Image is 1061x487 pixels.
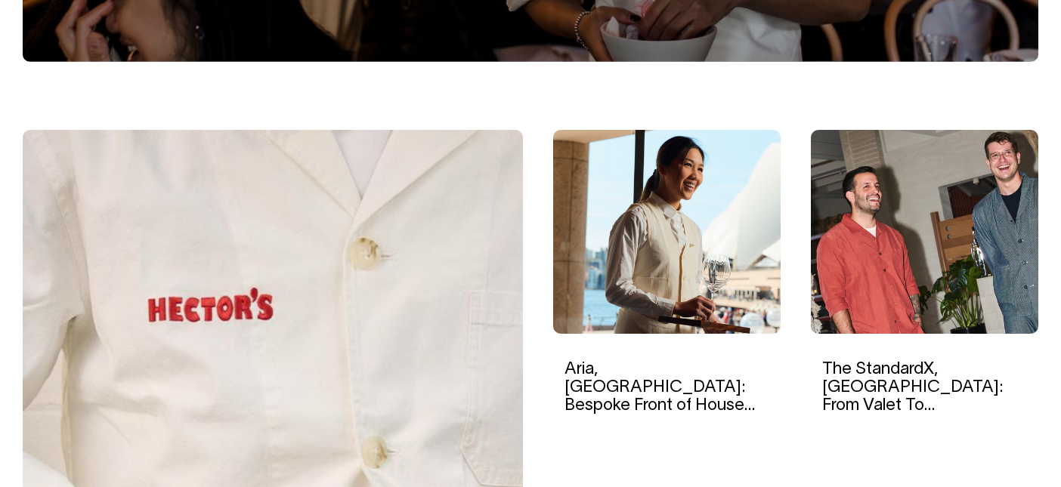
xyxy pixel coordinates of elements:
a: Aria, [GEOGRAPHIC_DATA]: Bespoke Front of House Uniforms For The Iconic Destination [565,362,755,450]
img: Aria, Sydney: Bespoke Front of House Uniforms For The Iconic Destination [553,130,781,334]
a: The StandardX, [GEOGRAPHIC_DATA]: From Valet To Housekeeping, These Custom Hotel Uniforms Are Par... [822,362,1025,468]
img: The StandardX, Melbourne: From Valet To Housekeeping, These Custom Hotel Uniforms Are Part of The... [811,130,1038,334]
